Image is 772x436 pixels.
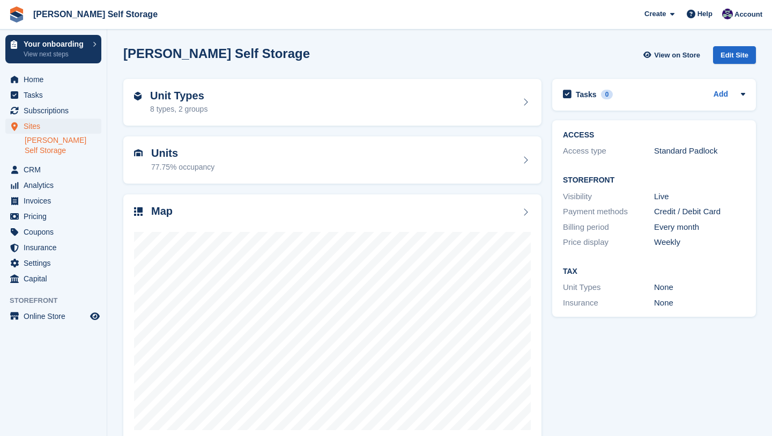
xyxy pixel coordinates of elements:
a: menu [5,193,101,208]
h2: Unit Types [150,90,207,102]
span: Capital [24,271,88,286]
a: menu [5,88,101,103]
a: menu [5,119,101,134]
div: Visibility [563,191,654,203]
div: None [654,281,745,294]
p: View next steps [24,49,87,59]
span: Analytics [24,178,88,193]
a: menu [5,178,101,193]
a: [PERSON_NAME] Self Storage [25,135,101,156]
a: Your onboarding View next steps [5,35,101,63]
h2: Tasks [576,90,597,99]
span: Settings [24,256,88,271]
div: Payment methods [563,206,654,218]
a: [PERSON_NAME] Self Storage [29,5,162,23]
p: Your onboarding [24,40,87,48]
div: Edit Site [713,46,756,64]
span: Create [644,9,666,19]
a: Units 77.75% occupancy [123,136,541,184]
h2: Tax [563,267,745,276]
a: Edit Site [713,46,756,68]
div: 77.75% occupancy [151,162,214,173]
a: View on Store [642,46,704,64]
span: Account [734,9,762,20]
a: menu [5,209,101,224]
img: unit-type-icn-2b2737a686de81e16bb02015468b77c625bbabd49415b5ef34ead5e3b44a266d.svg [134,92,142,100]
span: Storefront [10,295,107,306]
img: Matthew Jones [722,9,733,19]
img: map-icn-33ee37083ee616e46c38cad1a60f524a97daa1e2b2c8c0bc3eb3415660979fc1.svg [134,207,143,216]
a: menu [5,309,101,324]
span: Invoices [24,193,88,208]
div: Insurance [563,297,654,309]
span: Pricing [24,209,88,224]
span: Insurance [24,240,88,255]
h2: ACCESS [563,131,745,140]
a: menu [5,240,101,255]
a: menu [5,256,101,271]
a: menu [5,224,101,239]
a: Preview store [88,310,101,323]
span: Coupons [24,224,88,239]
div: Billing period [563,221,654,234]
a: Add [714,89,728,101]
span: CRM [24,162,88,177]
span: Tasks [24,88,88,103]
h2: Storefront [563,176,745,185]
img: unit-icn-7be61d7bf1b0ce9d3e12c5938cc71ed9869f7b940bace4675aadf7bd6d80202e.svg [134,149,143,157]
div: Weekly [654,236,745,249]
h2: [PERSON_NAME] Self Storage [123,46,310,61]
a: menu [5,162,101,177]
a: menu [5,72,101,87]
h2: Map [151,205,173,217]
span: Help [697,9,712,19]
div: 8 types, 2 groups [150,104,207,115]
div: Unit Types [563,281,654,294]
span: View on Store [654,50,700,61]
a: menu [5,271,101,286]
span: Online Store [24,309,88,324]
div: None [654,297,745,309]
div: Access type [563,145,654,157]
span: Home [24,72,88,87]
h2: Units [151,147,214,159]
img: stora-icon-8386f47178a22dfd0bd8f6a31ec36ba5ce8667c1dd55bd0f319d3a0aa187defe.svg [9,6,25,23]
span: Sites [24,119,88,134]
a: Unit Types 8 types, 2 groups [123,79,541,126]
div: Price display [563,236,654,249]
a: menu [5,103,101,118]
div: 0 [601,90,613,99]
div: Every month [654,221,745,234]
div: Standard Padlock [654,145,745,157]
div: Credit / Debit Card [654,206,745,218]
span: Subscriptions [24,103,88,118]
div: Live [654,191,745,203]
